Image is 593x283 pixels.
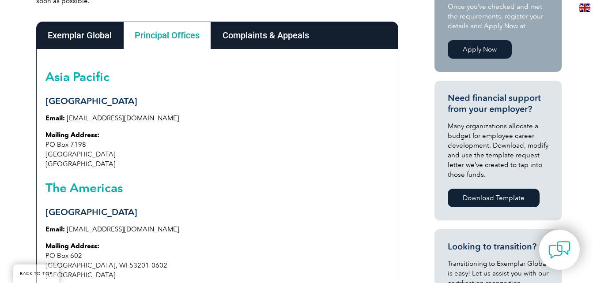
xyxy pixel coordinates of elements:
[45,242,99,250] strong: Mailing Address:
[45,131,99,139] strong: Mailing Address:
[448,121,548,179] p: Many organizations allocate a budget for employee career development. Download, modify and use th...
[45,181,389,195] h2: The Americas
[579,4,590,12] img: en
[45,96,389,107] h3: [GEOGRAPHIC_DATA]
[45,207,389,218] h3: [GEOGRAPHIC_DATA]
[45,130,389,169] p: PO Box 7198 [GEOGRAPHIC_DATA] [GEOGRAPHIC_DATA]
[548,239,570,261] img: contact-chat.png
[45,225,65,233] strong: Email:
[448,40,512,59] a: Apply Now
[45,114,65,122] strong: Email:
[36,22,123,49] div: Exemplar Global
[45,241,389,280] p: PO Box 602 [GEOGRAPHIC_DATA], WI 53201-0602 [GEOGRAPHIC_DATA]
[448,2,548,31] p: Once you’ve checked and met the requirements, register your details and Apply Now at
[211,22,321,49] div: Complaints & Appeals
[448,93,548,115] h3: Need financial support from your employer?
[448,241,548,252] h3: Looking to transition?
[67,225,179,233] a: [EMAIL_ADDRESS][DOMAIN_NAME]
[448,189,540,207] a: Download Template
[67,114,179,122] a: [EMAIL_ADDRESS][DOMAIN_NAME]
[123,22,211,49] div: Principal Offices
[45,70,389,84] h2: Asia Pacific
[13,264,59,283] a: BACK TO TOP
